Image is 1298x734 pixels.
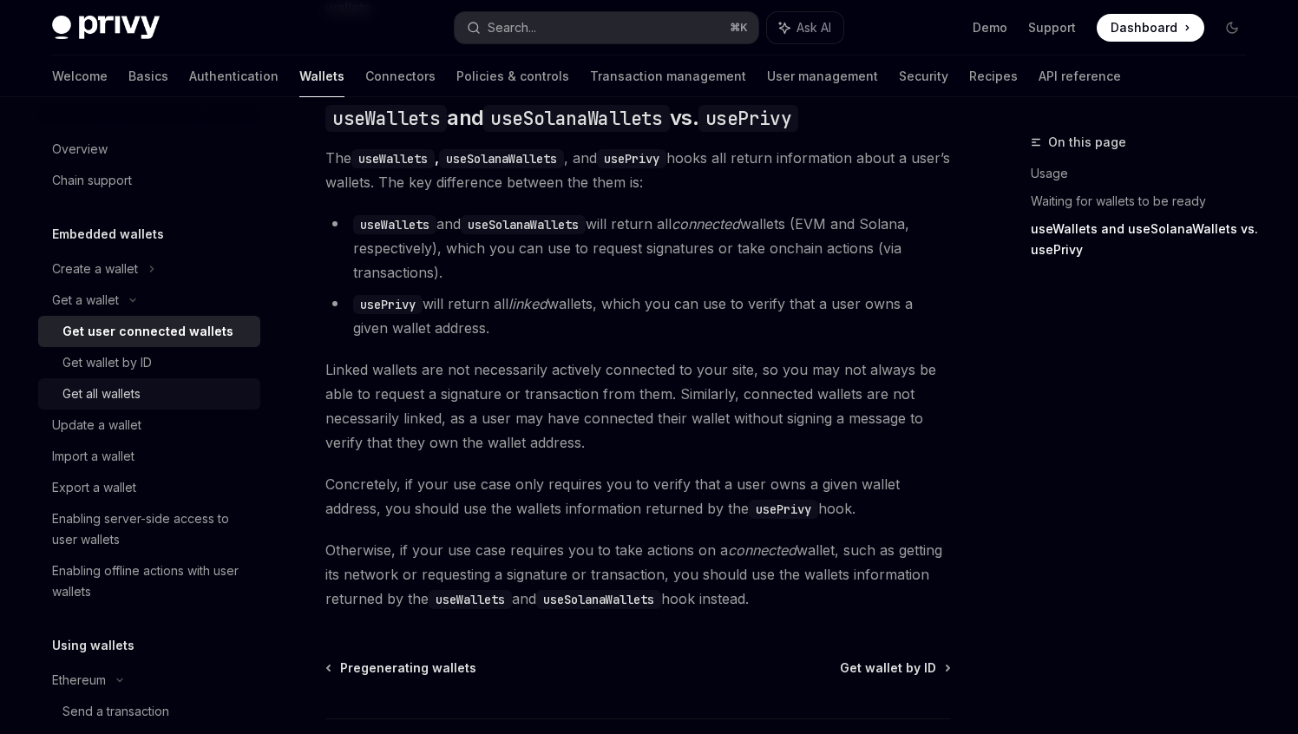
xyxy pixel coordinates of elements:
[351,149,435,168] code: useWallets
[456,56,569,97] a: Policies & controls
[728,541,796,559] em: connected
[52,259,138,279] div: Create a wallet
[62,701,169,722] div: Send a transaction
[439,149,564,168] code: useSolanaWallets
[52,508,250,550] div: Enabling server-side access to user wallets
[52,560,250,602] div: Enabling offline actions with user wallets
[840,659,936,677] span: Get wallet by ID
[38,503,260,555] a: Enabling server-side access to user wallets
[1097,14,1204,42] a: Dashboard
[52,670,106,691] div: Ethereum
[38,378,260,410] a: Get all wallets
[52,415,141,436] div: Update a wallet
[899,56,948,97] a: Security
[973,19,1007,36] a: Demo
[52,290,119,311] div: Get a wallet
[325,105,447,132] code: useWallets
[488,17,536,38] div: Search...
[38,134,260,165] a: Overview
[52,477,136,498] div: Export a wallet
[52,139,108,160] div: Overview
[325,538,951,611] span: Otherwise, if your use case requires you to take actions on a wallet, such as getting its network...
[38,347,260,378] a: Get wallet by ID
[38,441,260,472] a: Import a wallet
[1048,132,1126,153] span: On this page
[767,12,843,43] button: Ask AI
[1111,19,1177,36] span: Dashboard
[429,590,512,609] code: useWallets
[128,56,168,97] a: Basics
[52,224,164,245] h5: Embedded wallets
[325,292,951,340] li: will return all wallets, which you can use to verify that a user owns a given wallet address.
[325,104,798,132] span: and vs.
[969,56,1018,97] a: Recipes
[483,105,669,132] code: useSolanaWallets
[351,149,564,167] strong: ,
[52,170,132,191] div: Chain support
[597,149,666,168] code: usePrivy
[299,56,344,97] a: Wallets
[749,500,818,519] code: usePrivy
[353,295,423,314] code: usePrivy
[52,635,134,656] h5: Using wallets
[52,16,160,40] img: dark logo
[1218,14,1246,42] button: Toggle dark mode
[1031,160,1260,187] a: Usage
[62,383,141,404] div: Get all wallets
[38,316,260,347] a: Get user connected wallets
[461,215,586,234] code: useSolanaWallets
[672,215,740,233] em: connected
[62,352,152,373] div: Get wallet by ID
[325,357,951,455] span: Linked wallets are not necessarily actively connected to your site, so you may not always be able...
[52,446,134,467] div: Import a wallet
[325,212,951,285] li: and will return all wallets (EVM and Solana, respectively), which you can use to request signatur...
[840,659,949,677] a: Get wallet by ID
[455,12,758,43] button: Search...⌘K
[189,56,279,97] a: Authentication
[1028,19,1076,36] a: Support
[1031,187,1260,215] a: Waiting for wallets to be ready
[767,56,878,97] a: User management
[365,56,436,97] a: Connectors
[590,56,746,97] a: Transaction management
[38,410,260,441] a: Update a wallet
[38,696,260,727] a: Send a transaction
[38,165,260,196] a: Chain support
[536,590,661,609] code: useSolanaWallets
[38,472,260,503] a: Export a wallet
[796,19,831,36] span: Ask AI
[62,321,233,342] div: Get user connected wallets
[340,659,476,677] span: Pregenerating wallets
[698,105,798,132] code: usePrivy
[1039,56,1121,97] a: API reference
[353,215,436,234] code: useWallets
[52,56,108,97] a: Welcome
[1031,215,1260,264] a: useWallets and useSolanaWallets vs. usePrivy
[508,295,547,312] em: linked
[38,555,260,607] a: Enabling offline actions with user wallets
[327,659,476,677] a: Pregenerating wallets
[325,146,951,194] span: The , and hooks all return information about a user’s wallets. The key difference between the the...
[325,472,951,521] span: Concretely, if your use case only requires you to verify that a user owns a given wallet address,...
[730,21,748,35] span: ⌘ K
